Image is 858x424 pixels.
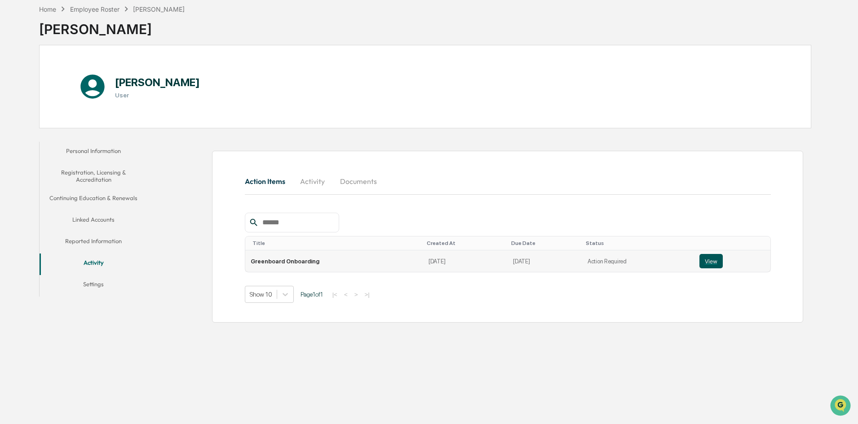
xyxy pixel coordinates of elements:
[39,14,185,37] div: [PERSON_NAME]
[9,69,25,85] img: 1746055101610-c473b297-6a78-478c-a979-82029cc54cd1
[423,250,508,272] td: [DATE]
[333,170,384,192] button: Documents
[352,291,361,298] button: >
[31,78,114,85] div: We're available if you need us!
[153,71,164,82] button: Start new chat
[40,189,147,210] button: Continuing Education & Renewals
[362,291,372,298] button: >|
[39,5,56,13] div: Home
[245,250,423,272] td: Greenboard Onboarding
[9,131,16,138] div: 🔎
[70,5,119,13] div: Employee Roster
[330,291,340,298] button: |<
[292,170,333,192] button: Activity
[63,152,109,159] a: Powered byPylon
[65,114,72,121] div: 🗄️
[40,163,147,189] button: Registration, Licensing & Accreditation
[508,250,582,272] td: [DATE]
[40,275,147,297] button: Settings
[829,394,854,419] iframe: Open customer support
[18,130,57,139] span: Data Lookup
[701,240,767,246] div: Toggle SortBy
[40,142,147,163] button: Personal Information
[699,254,723,268] button: View
[40,210,147,232] button: Linked Accounts
[31,69,147,78] div: Start new chat
[245,170,771,192] div: secondary tabs example
[341,291,350,298] button: <
[115,92,200,99] h3: User
[5,127,60,143] a: 🔎Data Lookup
[18,113,58,122] span: Preclearance
[245,170,292,192] button: Action Items
[9,19,164,33] p: How can we help?
[511,240,579,246] div: Toggle SortBy
[40,232,147,254] button: Reported Information
[9,114,16,121] div: 🖐️
[62,109,115,126] a: 🗄️Attestations
[40,142,147,297] div: secondary tabs example
[582,250,694,272] td: Action Required
[586,240,690,246] div: Toggle SortBy
[699,254,765,268] a: View
[133,5,185,13] div: [PERSON_NAME]
[427,240,504,246] div: Toggle SortBy
[74,113,111,122] span: Attestations
[5,109,62,126] a: 🖐️Preclearance
[252,240,420,246] div: Toggle SortBy
[301,291,323,298] span: Page 1 of 1
[40,254,147,275] button: Activity
[115,76,200,89] h1: [PERSON_NAME]
[89,152,109,159] span: Pylon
